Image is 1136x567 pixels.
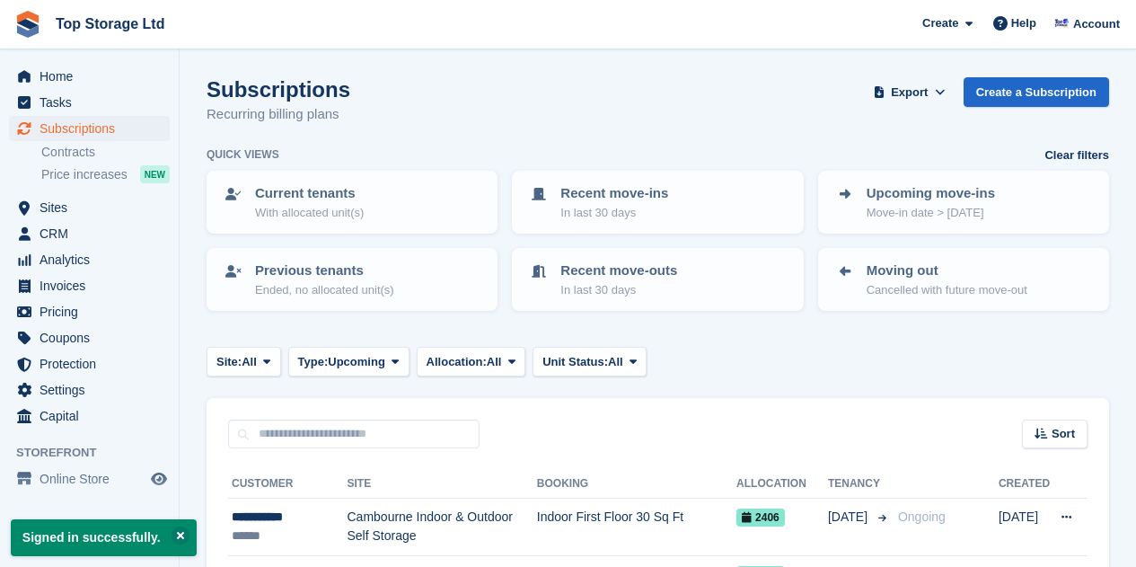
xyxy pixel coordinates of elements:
[14,11,41,38] img: stora-icon-8386f47178a22dfd0bd8f6a31ec36ba5ce8667c1dd55bd0f319d3a0aa187defe.svg
[328,353,385,371] span: Upcoming
[9,466,170,492] a: menu
[40,195,147,220] span: Sites
[514,173,801,232] a: Recent move-ins In last 30 days
[1052,14,1070,32] img: Sam Topham
[41,166,128,183] span: Price increases
[41,164,170,184] a: Price increases NEW
[9,195,170,220] a: menu
[9,90,170,115] a: menu
[891,84,928,102] span: Export
[288,347,409,377] button: Type: Upcoming
[9,377,170,403] a: menu
[560,261,677,281] p: Recent move-outs
[16,444,179,462] span: Storefront
[537,470,736,499] th: Booking
[1052,425,1075,443] span: Sort
[216,353,242,371] span: Site:
[208,250,496,309] a: Previous tenants Ended, no allocated unit(s)
[255,281,394,299] p: Ended, no allocated unit(s)
[40,64,147,89] span: Home
[40,403,147,429] span: Capital
[48,9,172,39] a: Top Storage Ltd
[40,116,147,141] span: Subscriptions
[348,470,537,499] th: Site
[1011,14,1036,32] span: Help
[9,116,170,141] a: menu
[40,299,147,324] span: Pricing
[964,77,1109,107] a: Create a Subscription
[427,353,487,371] span: Allocation:
[9,221,170,246] a: menu
[242,353,257,371] span: All
[560,204,668,222] p: In last 30 days
[9,299,170,324] a: menu
[608,353,623,371] span: All
[828,508,871,527] span: [DATE]
[560,183,668,204] p: Recent move-ins
[820,250,1107,309] a: Moving out Cancelled with future move-out
[40,273,147,298] span: Invoices
[867,261,1027,281] p: Moving out
[867,204,995,222] p: Move-in date > [DATE]
[533,347,647,377] button: Unit Status: All
[207,347,281,377] button: Site: All
[867,183,995,204] p: Upcoming move-ins
[40,325,147,350] span: Coupons
[1044,146,1109,164] a: Clear filters
[9,351,170,377] a: menu
[41,144,170,161] a: Contracts
[999,470,1050,499] th: Created
[560,281,677,299] p: In last 30 days
[40,221,147,246] span: CRM
[255,183,364,204] p: Current tenants
[898,509,946,524] span: Ongoing
[514,250,801,309] a: Recent move-outs In last 30 days
[140,165,170,183] div: NEW
[9,64,170,89] a: menu
[207,146,279,163] h6: Quick views
[207,77,350,102] h1: Subscriptions
[867,281,1027,299] p: Cancelled with future move-out
[487,353,502,371] span: All
[736,509,785,527] span: 2406
[40,377,147,403] span: Settings
[207,104,350,125] p: Recurring billing plans
[348,499,537,556] td: Cambourne Indoor & Outdoor Self Storage
[9,325,170,350] a: menu
[208,173,496,232] a: Current tenants With allocated unit(s)
[40,90,147,115] span: Tasks
[1073,15,1120,33] span: Account
[820,173,1107,232] a: Upcoming move-ins Move-in date > [DATE]
[148,468,170,490] a: Preview store
[228,470,348,499] th: Customer
[9,247,170,272] a: menu
[255,261,394,281] p: Previous tenants
[870,77,949,107] button: Export
[40,351,147,377] span: Protection
[9,403,170,429] a: menu
[40,247,147,272] span: Analytics
[828,470,891,499] th: Tenancy
[537,499,736,556] td: Indoor First Floor 30 Sq Ft
[999,499,1050,556] td: [DATE]
[11,519,197,556] p: Signed in successfully.
[9,273,170,298] a: menu
[298,353,329,371] span: Type:
[542,353,608,371] span: Unit Status:
[40,466,147,492] span: Online Store
[255,204,364,222] p: With allocated unit(s)
[922,14,958,32] span: Create
[417,347,526,377] button: Allocation: All
[736,470,828,499] th: Allocation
